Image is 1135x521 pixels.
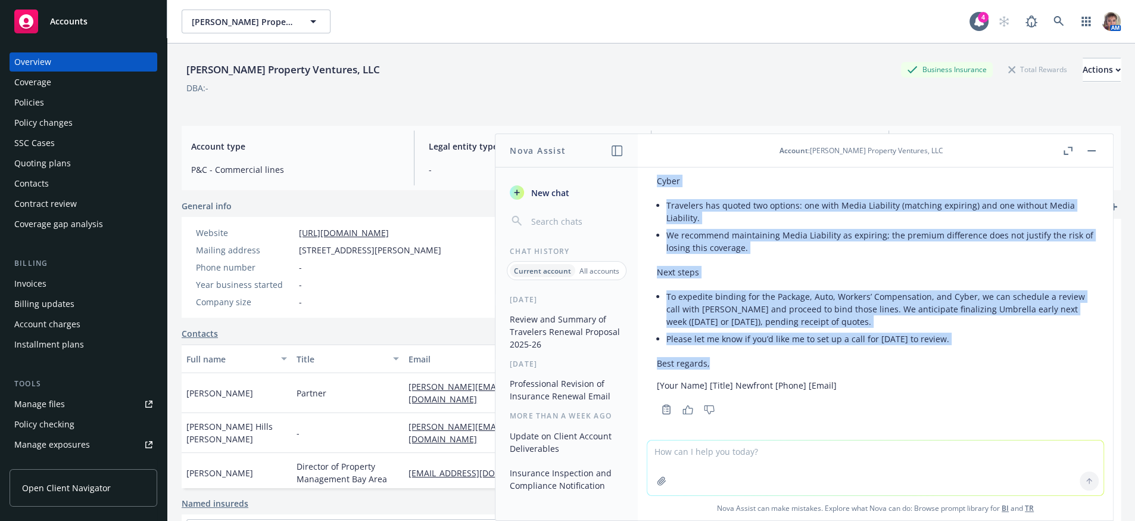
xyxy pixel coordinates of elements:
span: [STREET_ADDRESS][PERSON_NAME] [299,244,441,256]
a: Start snowing [992,10,1016,33]
div: Contacts [14,174,49,193]
div: Installment plans [14,335,84,354]
span: Open Client Navigator [22,482,111,494]
div: Invoices [14,274,46,293]
a: Policy changes [10,113,157,132]
div: Title [297,353,386,365]
span: [PERSON_NAME] [186,387,253,399]
span: - [299,278,302,291]
span: Account [779,145,808,156]
a: [PERSON_NAME][EMAIL_ADDRESS][DOMAIN_NAME] [409,381,546,405]
span: [PERSON_NAME] [186,467,253,479]
span: Partner [297,387,326,399]
div: Chat History [495,246,638,256]
div: Billing updates [14,294,74,314]
span: P&C - Commercial lines [191,163,400,176]
p: Cyber [657,175,1094,187]
a: Switch app [1074,10,1098,33]
p: All accounts [579,266,619,276]
span: Nova Assist can make mistakes. Explore what Nova can do: Browse prompt library for and [643,496,1108,520]
button: New chat [505,182,628,203]
span: Legal entity type [429,140,637,153]
p: Current account [514,266,571,276]
span: General info [182,200,232,212]
div: Overview [14,52,51,72]
img: photo [1102,12,1121,31]
li: We recommend maintaining Media Liability as expiring; the premium difference does not justify the... [666,227,1094,256]
a: Search [1047,10,1071,33]
a: [PERSON_NAME][EMAIL_ADDRESS][DOMAIN_NAME] [409,421,546,445]
span: - [429,163,637,176]
svg: Copy to clipboard [661,404,672,415]
div: Actions [1083,58,1121,81]
div: [PERSON_NAME] Property Ventures, LLC [182,62,385,77]
a: Quoting plans [10,154,157,173]
p: Best regards, [657,357,1094,370]
div: Billing [10,258,157,269]
a: BI [1002,503,1009,513]
div: Year business started [196,278,294,291]
div: Manage files [14,395,65,414]
input: Search chats [529,213,623,230]
span: Manage exposures [10,435,157,454]
span: Director of Property Management Bay Area [297,460,399,485]
div: Total Rewards [1002,62,1073,77]
button: Email [404,345,617,373]
a: Named insureds [182,497,248,510]
span: Account type [191,140,400,153]
p: [Your Name] [Title] Newfront [Phone] [Email] [657,379,1094,392]
span: New chat [529,187,569,199]
a: Policies [10,93,157,112]
a: add [1106,200,1121,214]
p: Next steps [657,266,1094,278]
div: Quoting plans [14,154,71,173]
li: Travelers has quoted two options: one with Media Liability (matching expiring) and one without Me... [666,197,1094,227]
a: Coverage gap analysis [10,215,157,234]
div: [DATE] [495,294,638,305]
button: Review and Summary of Travelers Renewal Proposal 2025-26 [505,309,628,354]
span: [PERSON_NAME] Property Ventures, LLC [192,15,295,28]
a: Account charges [10,315,157,334]
button: Title [292,345,404,373]
button: Insurance Inspection and Compliance Notification [505,463,628,495]
div: DBA: - [186,82,208,94]
span: - [297,427,300,439]
div: Mailing address [196,244,294,256]
div: : [PERSON_NAME] Property Ventures, LLC [779,145,943,156]
a: Installment plans [10,335,157,354]
a: Accounts [10,5,157,38]
a: [URL][DOMAIN_NAME] [299,227,389,238]
li: Please let me know if you’d like me to set up a call for [DATE] to review. [666,330,1094,348]
button: Thumbs down [700,401,719,418]
a: Billing updates [10,294,157,314]
div: Contract review [14,194,77,213]
span: - [299,296,302,308]
li: To expedite binding for the Package, Auto, Workers’ Compensation, and Cyber, we can schedule a re... [666,288,1094,330]
div: SSC Cases [14,134,55,153]
div: Policies [14,93,44,112]
div: Business Insurance [901,62,993,77]
div: Account charges [14,315,80,334]
a: Coverage [10,73,157,92]
div: Policy checking [14,415,74,434]
a: Contacts [182,327,218,340]
div: Email [409,353,599,365]
span: - [299,261,302,274]
button: Professional Revision of Insurance Renewal Email [505,374,628,406]
a: Policy checking [10,415,157,434]
a: Overview [10,52,157,72]
div: Tools [10,378,157,390]
button: [PERSON_NAME] Property Ventures, LLC [182,10,330,33]
a: Manage files [10,395,157,414]
a: Contacts [10,174,157,193]
span: [PERSON_NAME] Hills [PERSON_NAME] [186,420,287,445]
button: Update on Client Account Deliverables [505,426,628,458]
div: Phone number [196,261,294,274]
a: Invoices [10,274,157,293]
div: [DATE] [495,359,638,369]
div: Manage certificates [14,455,92,475]
a: TR [1025,503,1034,513]
div: Coverage [14,73,51,92]
a: [EMAIL_ADDRESS][DOMAIN_NAME] [409,467,557,479]
div: Coverage gap analysis [14,215,103,234]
